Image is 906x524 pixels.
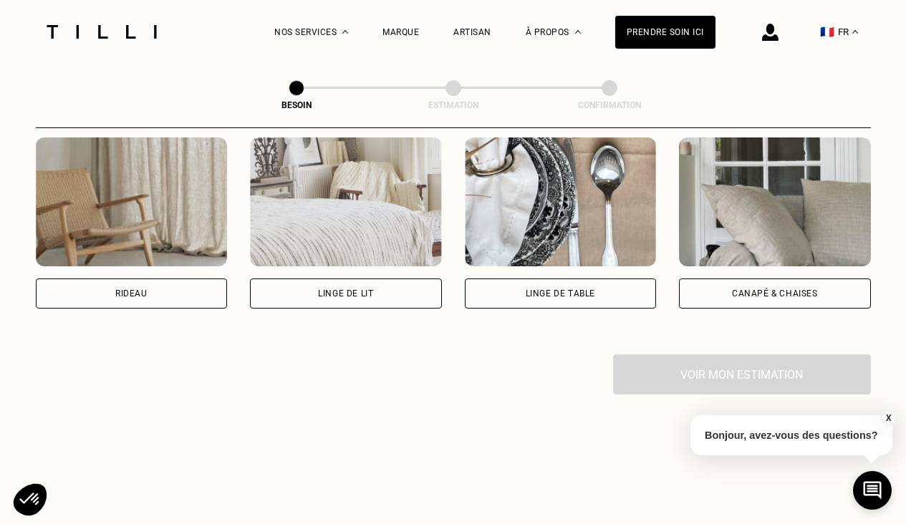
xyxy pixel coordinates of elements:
img: Menu déroulant [342,30,348,34]
div: Estimation [382,100,525,110]
span: 🇫🇷 [820,25,834,39]
img: Tilli retouche votre Canapé & chaises [679,137,871,266]
img: Tilli retouche votre Rideau [36,137,228,266]
div: Besoin [225,100,368,110]
a: Artisan [453,27,491,37]
div: Rideau [115,289,148,298]
img: Logo du service de couturière Tilli [42,25,162,39]
div: Canapé & chaises [732,289,818,298]
a: Prendre soin ici [615,16,715,49]
img: Tilli retouche votre Linge de lit [250,137,442,266]
button: X [881,410,895,426]
div: Linge de lit [318,289,373,298]
img: icône connexion [762,24,779,41]
div: Confirmation [538,100,681,110]
p: Bonjour, avez-vous des questions? [690,415,892,455]
a: Marque [382,27,419,37]
img: menu déroulant [852,30,858,34]
img: Tilli retouche votre Linge de table [465,137,657,266]
div: Linge de table [526,289,595,298]
img: Menu déroulant à propos [575,30,581,34]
